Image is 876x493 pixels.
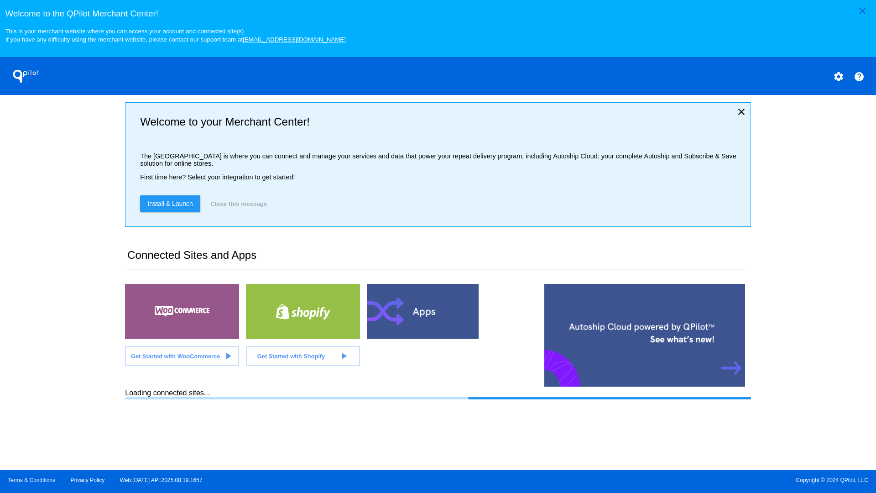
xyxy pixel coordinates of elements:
[120,477,203,483] a: Web:[DATE] API:2025.08.19.1657
[125,389,751,399] div: Loading connected sites...
[140,152,743,167] p: The [GEOGRAPHIC_DATA] is where you can connect and manage your services and data that power your ...
[223,351,234,362] mat-icon: play_arrow
[71,477,105,483] a: Privacy Policy
[131,353,220,360] span: Get Started with WooCommerce
[8,477,55,483] a: Terms & Conditions
[127,249,746,269] h2: Connected Sites and Apps
[8,67,44,85] h1: QPilot
[854,71,865,82] mat-icon: help
[5,9,871,19] h3: Welcome to the QPilot Merchant Center!
[243,36,346,43] a: [EMAIL_ADDRESS][DOMAIN_NAME]
[140,115,743,128] h2: Welcome to your Merchant Center!
[736,106,747,117] mat-icon: close
[446,477,868,483] span: Copyright © 2024 QPilot, LLC
[5,28,345,43] small: This is your merchant website where you can access your account and connected site(s). If you hav...
[338,351,349,362] mat-icon: play_arrow
[208,195,270,212] button: Close this message
[140,195,200,212] a: Install & Launch
[147,200,193,207] span: Install & Launch
[857,5,868,16] mat-icon: close
[140,173,743,181] p: First time here? Select your integration to get started!
[246,346,360,366] a: Get Started with Shopify
[125,346,239,366] a: Get Started with WooCommerce
[257,353,325,360] span: Get Started with Shopify
[833,71,844,82] mat-icon: settings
